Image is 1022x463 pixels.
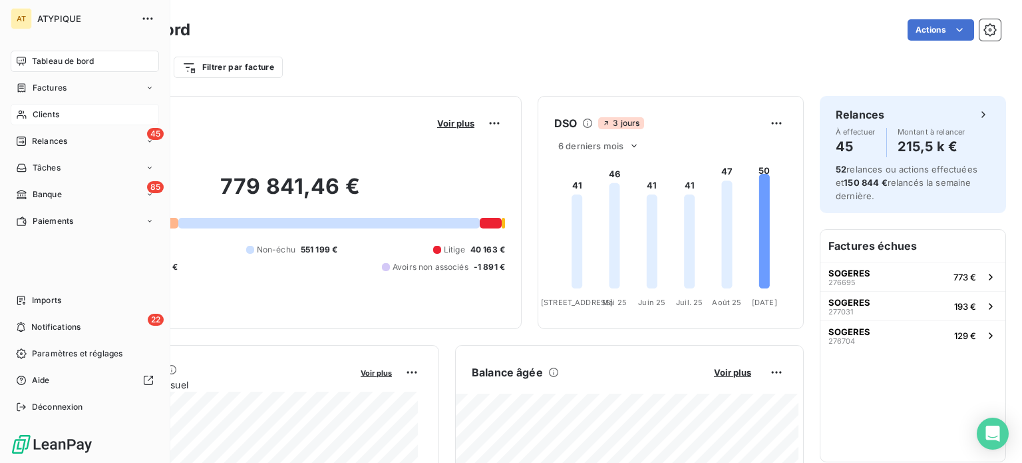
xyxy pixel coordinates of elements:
span: SOGERES [828,326,870,337]
tspan: Août 25 [712,298,741,307]
h6: Relances [836,107,884,123]
span: 3 jours [598,117,643,129]
button: SOGERES276704129 € [820,320,1005,350]
tspan: Juil. 25 [676,298,703,307]
h4: 45 [836,136,876,157]
button: Voir plus [357,366,396,378]
h2: 779 841,46 € [75,173,505,213]
button: Filtrer par facture [174,57,283,78]
span: Avoirs non associés [393,261,468,273]
span: 40 163 € [470,244,505,256]
span: 276704 [828,337,855,345]
button: Voir plus [710,366,755,378]
span: Tâches [33,162,61,174]
span: À effectuer [836,128,876,136]
span: Déconnexion [32,401,83,413]
span: ATYPIQUE [37,13,133,24]
span: 52 [836,164,846,175]
h4: 215,5 k € [898,136,965,157]
span: 773 € [953,272,976,282]
span: Montant à relancer [898,128,965,136]
tspan: Mai 25 [602,298,627,307]
span: Paiements [33,215,73,227]
span: SOGERES [828,268,870,278]
h6: Factures échues [820,230,1005,262]
div: Open Intercom Messenger [977,418,1009,450]
tspan: [STREET_ADDRESS] [541,298,613,307]
span: 277031 [828,308,853,316]
h6: DSO [554,115,577,131]
button: SOGERES277031193 € [820,291,1005,320]
a: Aide [11,370,159,391]
span: Chiffre d'affaires mensuel [75,378,351,392]
span: -1 891 € [474,261,505,273]
span: Relances [32,135,67,147]
button: SOGERES276695773 € [820,262,1005,291]
div: AT [11,8,32,29]
tspan: [DATE] [752,298,777,307]
span: Voir plus [361,368,392,378]
span: 6 derniers mois [558,141,623,151]
span: Tableau de bord [32,55,94,67]
span: Non-échu [257,244,295,256]
span: Litige [444,244,465,256]
span: Clients [33,109,59,121]
tspan: Juin 25 [638,298,665,307]
span: 22 [148,314,164,326]
span: Voir plus [714,367,751,378]
span: Paramètres et réglages [32,348,122,360]
span: 150 844 € [844,177,887,188]
button: Actions [908,19,974,41]
span: 45 [147,128,164,140]
span: 129 € [954,330,976,341]
span: Notifications [31,321,81,333]
span: Aide [32,374,50,386]
img: Logo LeanPay [11,434,93,455]
span: Voir plus [437,118,474,129]
span: Factures [33,82,67,94]
span: 551 199 € [301,244,337,256]
span: relances ou actions effectuées et relancés la semaine dernière. [836,164,977,201]
span: 85 [147,181,164,193]
span: Imports [32,294,61,306]
span: SOGERES [828,297,870,308]
h6: Balance âgée [472,364,543,380]
span: Banque [33,189,62,201]
span: 276695 [828,278,856,286]
span: 193 € [954,301,976,312]
button: Voir plus [433,117,478,129]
